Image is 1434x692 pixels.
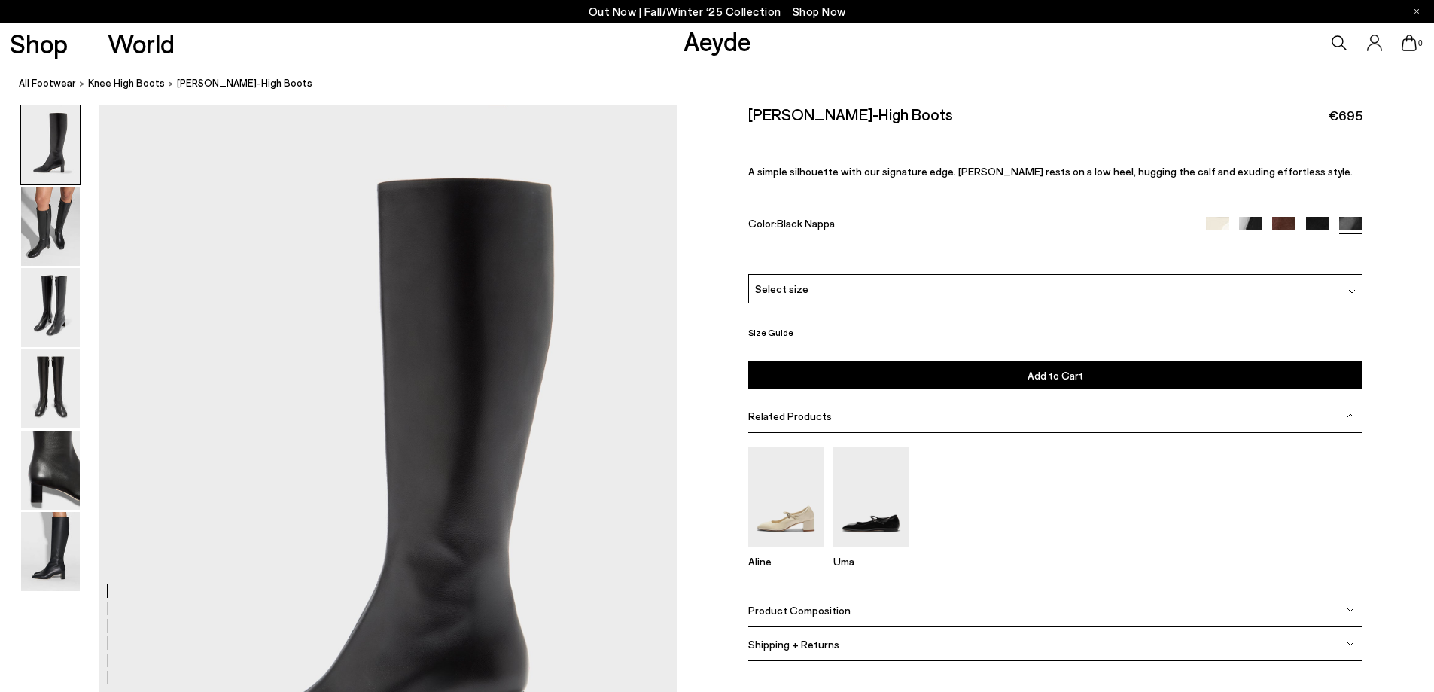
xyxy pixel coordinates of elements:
img: Marty Knee-High Boots - Image 2 [21,187,80,266]
span: Select size [755,281,808,297]
img: svg%3E [1347,412,1354,419]
img: Marty Knee-High Boots - Image 3 [21,268,80,347]
a: Shop [10,30,68,56]
div: Color: [748,217,1186,234]
span: €695 [1329,106,1362,125]
span: 0 [1417,39,1424,47]
a: Aeyde [684,25,751,56]
button: Size Guide [748,323,793,342]
img: Aline Leather Mary-Jane Pumps [748,447,824,547]
p: Aline [748,555,824,568]
a: All Footwear [19,75,76,91]
p: Uma [833,555,909,568]
span: Navigate to /collections/new-in [793,5,846,18]
p: Out Now | Fall/Winter ‘25 Collection [589,2,846,21]
img: Marty Knee-High Boots - Image 5 [21,431,80,510]
img: svg%3E [1347,640,1354,648]
h2: [PERSON_NAME]-High Boots [748,105,953,123]
span: Shipping + Returns [748,638,839,651]
span: [PERSON_NAME]-High Boots [177,75,312,91]
a: Aline Leather Mary-Jane Pumps Aline [748,536,824,568]
img: Marty Knee-High Boots - Image 1 [21,105,80,184]
nav: breadcrumb [19,63,1434,105]
img: svg%3E [1347,606,1354,614]
img: Marty Knee-High Boots - Image 6 [21,512,80,591]
a: Uma Mary-Jane Flats Uma [833,536,909,568]
p: A simple silhouette with our signature edge. [PERSON_NAME] rests on a low heel, hugging the calf ... [748,165,1362,178]
img: Uma Mary-Jane Flats [833,447,909,547]
img: svg%3E [1348,288,1356,295]
a: 0 [1402,35,1417,51]
img: Marty Knee-High Boots - Image 4 [21,349,80,428]
span: Black Nappa [777,217,835,230]
a: knee high boots [88,75,165,91]
span: Product Composition [748,604,851,617]
a: World [108,30,175,56]
span: Related Products [748,410,832,422]
span: Add to Cart [1028,369,1083,382]
button: Add to Cart [748,361,1362,389]
span: knee high boots [88,77,165,89]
